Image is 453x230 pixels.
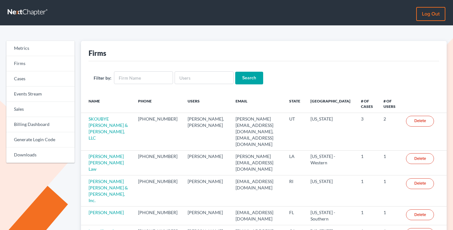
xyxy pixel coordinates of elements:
a: SKOUBYE [PERSON_NAME] & [PERSON_NAME], LLC [89,116,128,141]
td: [PERSON_NAME], [PERSON_NAME] [183,113,230,150]
a: Downloads [6,148,75,163]
td: [PERSON_NAME][EMAIL_ADDRESS][DOMAIN_NAME] [230,150,284,175]
td: 1 [378,207,401,225]
a: Firms [6,56,75,71]
td: [PERSON_NAME] [183,207,230,225]
a: Delete [406,153,434,164]
td: [PHONE_NUMBER] [133,113,183,150]
td: [PHONE_NUMBER] [133,150,183,175]
th: Users [183,95,230,113]
th: Email [230,95,284,113]
a: Generate Login Code [6,132,75,148]
a: Delete [406,178,434,189]
td: [US_STATE] [305,175,356,207]
td: [US_STATE] - Western [305,150,356,175]
td: 2 [378,113,401,150]
td: [PHONE_NUMBER] [133,207,183,225]
th: # of Cases [356,95,378,113]
th: Name [81,95,133,113]
td: 1 [378,150,401,175]
th: State [284,95,305,113]
a: [PERSON_NAME] [89,210,124,215]
input: Search [235,72,263,84]
input: Firm Name [114,71,173,84]
th: # of Users [378,95,401,113]
td: [PERSON_NAME][EMAIL_ADDRESS][DOMAIN_NAME], [EMAIL_ADDRESS][DOMAIN_NAME] [230,113,284,150]
td: 1 [378,175,401,207]
td: FL [284,207,305,225]
td: [PERSON_NAME] [183,150,230,175]
a: Cases [6,71,75,87]
td: 1 [356,207,378,225]
td: RI [284,175,305,207]
a: Sales [6,102,75,117]
label: Filter by: [94,75,111,81]
td: [PERSON_NAME] [183,175,230,207]
div: Firms [89,49,106,58]
a: [PERSON_NAME] [PERSON_NAME] Law [89,154,124,172]
a: Billing Dashboard [6,117,75,132]
td: [US_STATE] - Southern [305,207,356,225]
td: 1 [356,175,378,207]
input: Users [175,71,234,84]
a: Delete [406,209,434,220]
td: UT [284,113,305,150]
a: Log out [416,7,445,21]
a: Delete [406,116,434,127]
td: [EMAIL_ADDRESS][DOMAIN_NAME] [230,175,284,207]
td: LA [284,150,305,175]
td: 3 [356,113,378,150]
td: [EMAIL_ADDRESS][DOMAIN_NAME] [230,207,284,225]
td: 1 [356,150,378,175]
td: [PHONE_NUMBER] [133,175,183,207]
a: Metrics [6,41,75,56]
td: [US_STATE] [305,113,356,150]
a: [PERSON_NAME] [PERSON_NAME] & [PERSON_NAME], Inc. [89,179,128,203]
th: [GEOGRAPHIC_DATA] [305,95,356,113]
th: Phone [133,95,183,113]
a: Events Stream [6,87,75,102]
